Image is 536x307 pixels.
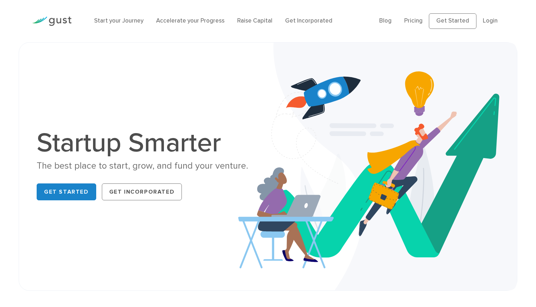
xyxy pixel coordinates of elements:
a: Get Started [429,13,476,29]
a: Get Incorporated [102,183,182,200]
h1: Startup Smarter [37,130,263,156]
img: Gust Logo [32,17,72,26]
div: The best place to start, grow, and fund your venture. [37,160,263,172]
a: Login [483,17,498,24]
a: Raise Capital [237,17,272,24]
a: Pricing [404,17,423,24]
a: Start your Journey [94,17,143,24]
img: Startup Smarter Hero [238,43,517,290]
a: Accelerate your Progress [156,17,224,24]
a: Get Incorporated [285,17,332,24]
a: Get Started [37,183,96,200]
a: Blog [379,17,392,24]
